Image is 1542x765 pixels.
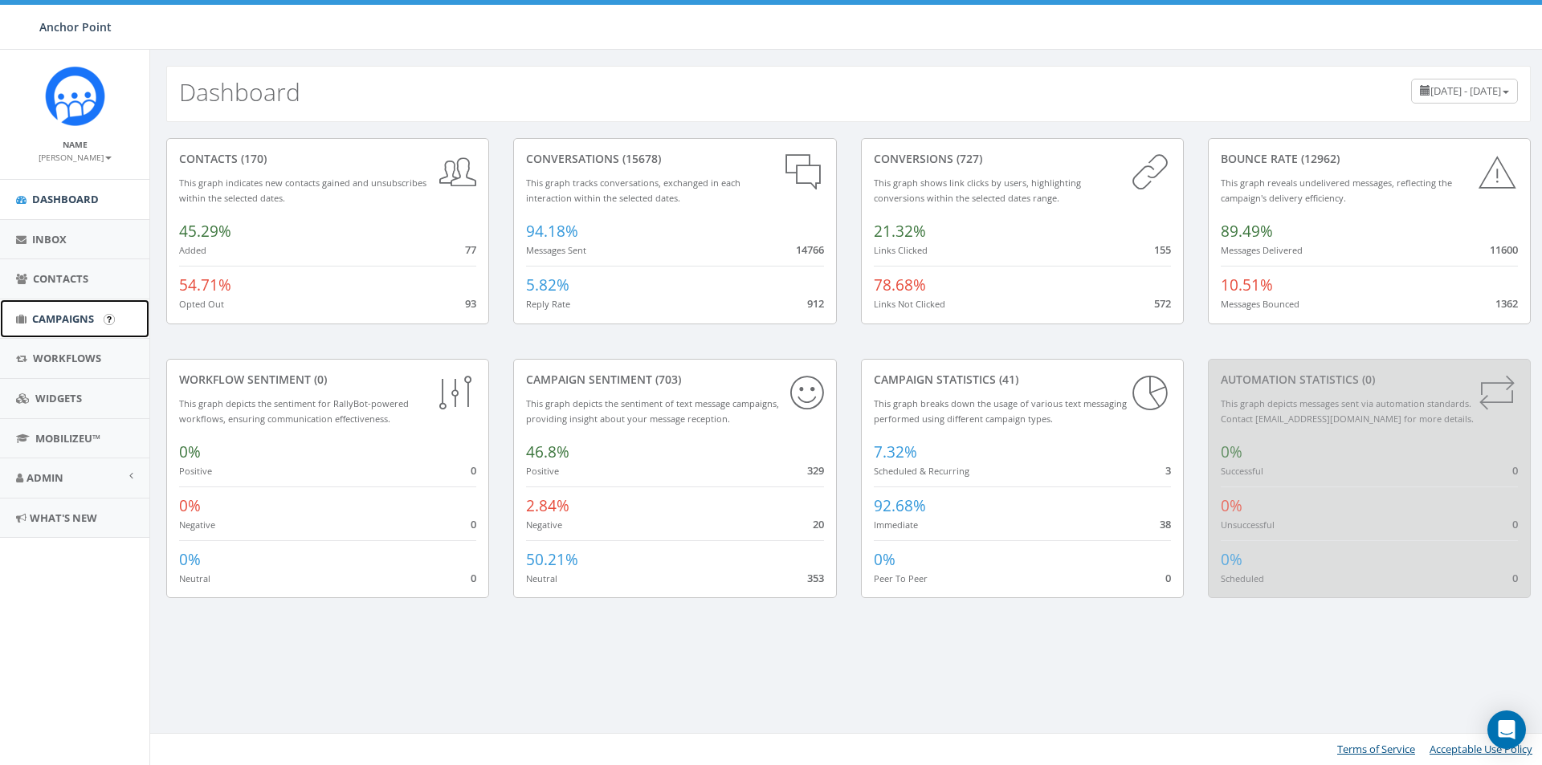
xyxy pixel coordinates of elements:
[1512,517,1518,531] span: 0
[179,275,231,295] span: 54.71%
[30,511,97,525] span: What's New
[465,296,476,311] span: 93
[1154,242,1171,257] span: 155
[1490,242,1518,257] span: 11600
[1221,442,1242,462] span: 0%
[179,372,476,388] div: Workflow Sentiment
[526,151,823,167] div: conversations
[526,549,578,570] span: 50.21%
[1337,742,1415,756] a: Terms of Service
[1430,742,1532,756] a: Acceptable Use Policy
[1221,495,1242,516] span: 0%
[39,149,112,164] a: [PERSON_NAME]
[179,221,231,242] span: 45.29%
[179,519,215,531] small: Negative
[179,177,426,204] small: This graph indicates new contacts gained and unsubscribes within the selected dates.
[874,275,926,295] span: 78.68%
[526,298,570,310] small: Reply Rate
[63,139,88,150] small: Name
[996,372,1018,387] span: (41)
[526,572,557,584] small: Neutral
[238,151,267,166] span: (170)
[1512,463,1518,478] span: 0
[652,372,681,387] span: (703)
[874,221,926,242] span: 21.32%
[526,397,779,425] small: This graph depicts the sentiment of text message campaigns, providing insight about your message ...
[32,192,99,206] span: Dashboard
[807,571,824,585] span: 353
[39,152,112,163] small: [PERSON_NAME]
[874,572,928,584] small: Peer To Peer
[39,19,112,35] span: Anchor Point
[1359,372,1375,387] span: (0)
[1298,151,1340,166] span: (12962)
[526,275,569,295] span: 5.82%
[1221,244,1303,256] small: Messages Delivered
[874,397,1127,425] small: This graph breaks down the usage of various text messaging performed using different campaign types.
[179,298,224,310] small: Opted Out
[104,314,115,325] input: Submit
[874,298,945,310] small: Links Not Clicked
[526,442,569,462] span: 46.8%
[33,271,88,286] span: Contacts
[1154,296,1171,311] span: 572
[874,151,1171,167] div: conversions
[179,397,409,425] small: This graph depicts the sentiment for RallyBot-powered workflows, ensuring communication effective...
[1221,177,1452,204] small: This graph reveals undelivered messages, reflecting the campaign's delivery efficiency.
[179,465,212,477] small: Positive
[45,66,105,126] img: Rally_platform_Icon_1.png
[1221,465,1263,477] small: Successful
[179,549,201,570] span: 0%
[526,177,740,204] small: This graph tracks conversations, exchanged in each interaction within the selected dates.
[1512,571,1518,585] span: 0
[179,572,210,584] small: Neutral
[526,465,559,477] small: Positive
[1221,298,1299,310] small: Messages Bounced
[311,372,327,387] span: (0)
[465,242,476,257] span: 77
[874,372,1171,388] div: Campaign Statistics
[32,232,67,246] span: Inbox
[27,470,63,485] span: Admin
[526,221,578,242] span: 94.18%
[1495,296,1518,311] span: 1362
[874,442,917,462] span: 7.32%
[471,571,476,585] span: 0
[874,519,918,531] small: Immediate
[807,463,824,478] span: 329
[35,431,100,446] span: MobilizeU™
[1160,517,1171,531] span: 38
[471,463,476,478] span: 0
[526,244,586,256] small: Messages Sent
[1165,571,1171,585] span: 0
[619,151,661,166] span: (15678)
[179,495,201,516] span: 0%
[1221,372,1518,388] div: Automation Statistics
[526,372,823,388] div: Campaign Sentiment
[874,549,895,570] span: 0%
[874,495,926,516] span: 92.68%
[32,311,94,326] span: Campaigns
[35,391,82,405] span: Widgets
[1221,275,1273,295] span: 10.51%
[874,177,1081,204] small: This graph shows link clicks by users, highlighting conversions within the selected dates range.
[33,351,101,365] span: Workflows
[874,244,928,256] small: Links Clicked
[179,151,476,167] div: contacts
[874,465,969,477] small: Scheduled & Recurring
[813,517,824,531] span: 20
[953,151,982,166] span: (727)
[1221,519,1275,531] small: Unsuccessful
[179,244,206,256] small: Added
[179,442,201,462] span: 0%
[179,79,300,105] h2: Dashboard
[1165,463,1171,478] span: 3
[1221,221,1273,242] span: 89.49%
[1487,710,1526,749] div: Open Intercom Messenger
[807,296,824,311] span: 912
[796,242,824,257] span: 14766
[1221,549,1242,570] span: 0%
[1221,151,1518,167] div: Bounce Rate
[1430,83,1501,98] span: [DATE] - [DATE]
[526,495,569,516] span: 2.84%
